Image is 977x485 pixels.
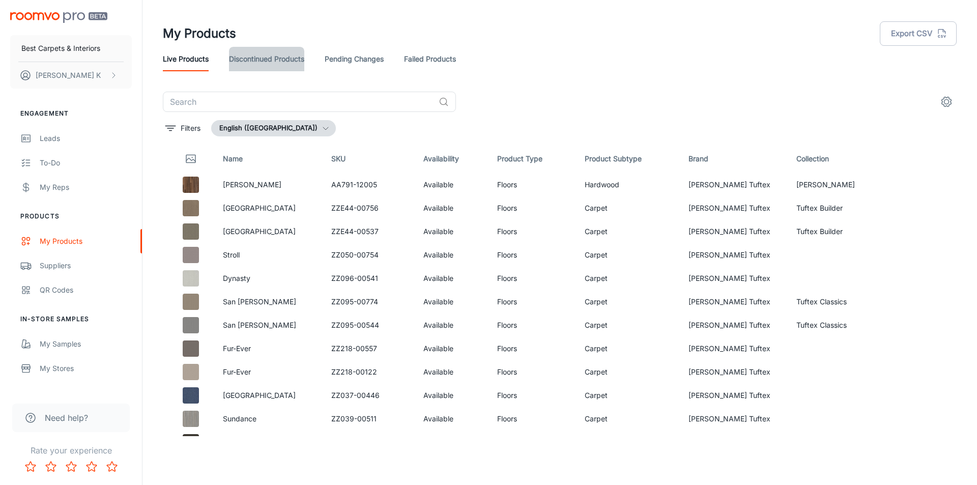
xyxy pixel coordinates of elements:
[8,444,134,457] p: Rate your experience
[223,367,251,376] a: Fur-Ever
[415,145,489,173] th: Availability
[323,196,416,220] td: ZZE44-00756
[223,274,250,282] a: Dynasty
[323,431,416,454] td: ZZ080-00558
[577,173,680,196] td: Hardwood
[325,47,384,71] a: Pending Changes
[229,47,304,71] a: Discontinued Products
[40,260,132,271] div: Suppliers
[21,43,100,54] p: Best Carpets & Interiors
[323,360,416,384] td: ZZ218-00122
[323,384,416,407] td: ZZ037-00446
[223,227,296,236] a: [GEOGRAPHIC_DATA]
[680,145,789,173] th: Brand
[223,204,296,212] a: [GEOGRAPHIC_DATA]
[36,70,101,81] p: [PERSON_NAME] K
[680,431,789,454] td: [PERSON_NAME] Tuftex
[323,290,416,313] td: ZZ095-00774
[415,313,489,337] td: Available
[788,196,894,220] td: Tuftex Builder
[680,290,789,313] td: [PERSON_NAME] Tuftex
[415,384,489,407] td: Available
[181,123,200,134] p: Filters
[489,337,577,360] td: Floors
[577,360,680,384] td: Carpet
[788,313,894,337] td: Tuftex Classics
[577,267,680,290] td: Carpet
[680,384,789,407] td: [PERSON_NAME] Tuftex
[680,337,789,360] td: [PERSON_NAME] Tuftex
[577,313,680,337] td: Carpet
[680,360,789,384] td: [PERSON_NAME] Tuftex
[323,267,416,290] td: ZZ096-00541
[489,384,577,407] td: Floors
[215,145,323,173] th: Name
[577,407,680,431] td: Carpet
[489,243,577,267] td: Floors
[185,153,197,165] svg: Thumbnail
[323,337,416,360] td: ZZ218-00557
[20,457,41,477] button: Rate 1 star
[81,457,102,477] button: Rate 4 star
[163,120,203,136] button: filter
[788,290,894,313] td: Tuftex Classics
[577,243,680,267] td: Carpet
[489,431,577,454] td: Floors
[415,196,489,220] td: Available
[10,62,132,89] button: [PERSON_NAME] K
[489,173,577,196] td: Floors
[680,267,789,290] td: [PERSON_NAME] Tuftex
[323,243,416,267] td: ZZ050-00754
[415,407,489,431] td: Available
[223,391,296,400] a: [GEOGRAPHIC_DATA]
[415,337,489,360] td: Available
[680,196,789,220] td: [PERSON_NAME] Tuftex
[489,360,577,384] td: Floors
[323,145,416,173] th: SKU
[577,145,680,173] th: Product Subtype
[40,133,132,144] div: Leads
[163,47,209,71] a: Live Products
[680,243,789,267] td: [PERSON_NAME] Tuftex
[163,24,236,43] h1: My Products
[223,414,256,423] a: Sundance
[40,338,132,350] div: My Samples
[61,457,81,477] button: Rate 3 star
[788,145,894,173] th: Collection
[489,407,577,431] td: Floors
[404,47,456,71] a: Failed Products
[211,120,336,136] button: English ([GEOGRAPHIC_DATA])
[415,360,489,384] td: Available
[102,457,122,477] button: Rate 5 star
[489,220,577,243] td: Floors
[415,173,489,196] td: Available
[323,407,416,431] td: ZZ039-00511
[788,173,894,196] td: [PERSON_NAME]
[415,243,489,267] td: Available
[45,412,88,424] span: Need help?
[323,173,416,196] td: AA791-12005
[10,35,132,62] button: Best Carpets & Interiors
[415,220,489,243] td: Available
[489,267,577,290] td: Floors
[40,157,132,168] div: To-do
[223,180,281,189] a: [PERSON_NAME]
[223,297,296,306] a: San [PERSON_NAME]
[415,267,489,290] td: Available
[489,145,577,173] th: Product Type
[489,196,577,220] td: Floors
[489,290,577,313] td: Floors
[415,290,489,313] td: Available
[880,21,957,46] button: Export CSV
[680,173,789,196] td: [PERSON_NAME] Tuftex
[415,431,489,454] td: Available
[41,457,61,477] button: Rate 2 star
[936,92,957,112] button: settings
[680,407,789,431] td: [PERSON_NAME] Tuftex
[489,313,577,337] td: Floors
[40,182,132,193] div: My Reps
[323,313,416,337] td: ZZ095-00544
[40,284,132,296] div: QR Codes
[680,220,789,243] td: [PERSON_NAME] Tuftex
[680,313,789,337] td: [PERSON_NAME] Tuftex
